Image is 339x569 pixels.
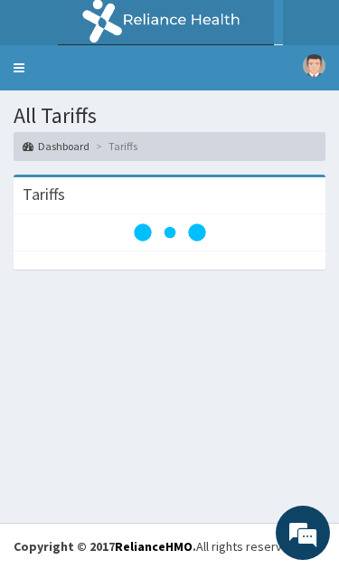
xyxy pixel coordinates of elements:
strong: Copyright © 2017 . [14,538,196,555]
svg: audio-loading [134,196,206,269]
li: Tariffs [91,138,137,154]
h1: All Tariffs [14,104,325,128]
a: RelianceHMO [115,538,193,555]
img: User Image [303,54,325,77]
h3: Tariffs [23,186,65,203]
a: Dashboard [23,138,89,154]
